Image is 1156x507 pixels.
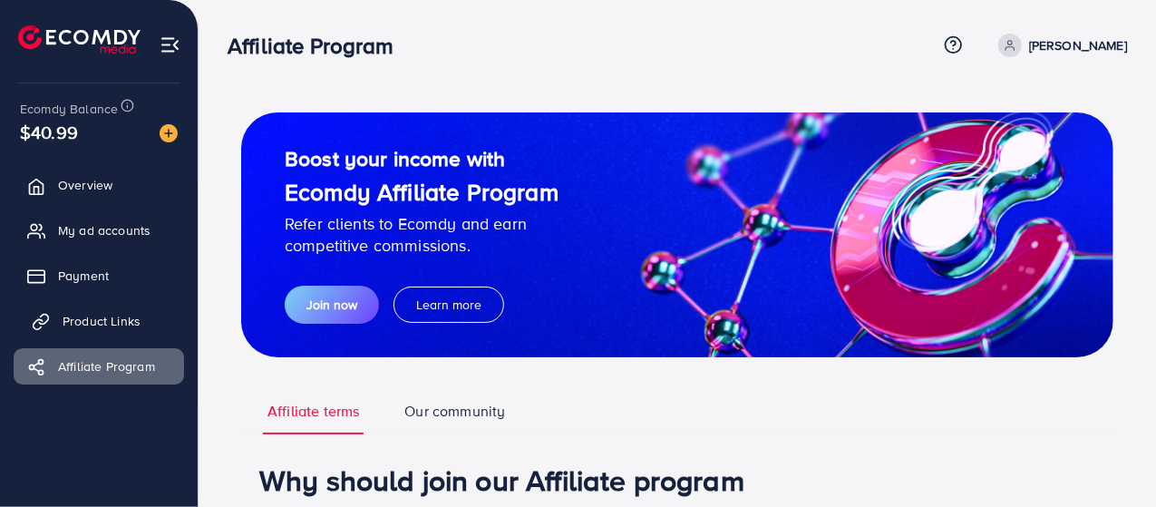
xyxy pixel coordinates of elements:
span: My ad accounts [58,221,151,239]
span: Product Links [63,312,141,330]
span: Ecomdy Balance [20,100,118,118]
a: Payment [14,258,184,294]
img: guide [241,112,1113,357]
a: [PERSON_NAME] [991,34,1127,57]
span: Payment [58,267,109,285]
a: Product Links [14,303,184,339]
img: logo [18,25,141,54]
a: My ad accounts [14,212,184,249]
iframe: Chat [1079,425,1142,493]
span: Overview [58,176,112,194]
a: Overview [14,167,184,203]
button: Learn more [393,287,504,323]
span: $40.99 [31,102,67,163]
span: Affiliate Program [58,357,155,375]
a: Affiliate terms [263,401,364,434]
p: competitive commissions. [285,235,559,257]
p: Refer clients to Ecomdy and earn [285,213,559,235]
span: Join now [306,296,357,314]
p: [PERSON_NAME] [1029,34,1127,56]
h1: Ecomdy Affiliate Program [285,178,559,206]
img: menu [160,34,180,55]
a: Our community [400,401,510,434]
h3: Affiliate Program [228,33,409,59]
h2: Boost your income with [285,146,559,171]
a: Affiliate Program [14,348,184,385]
button: Join now [285,286,379,324]
img: image [160,124,178,142]
h1: Why should join our Affiliate program [259,463,1095,497]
